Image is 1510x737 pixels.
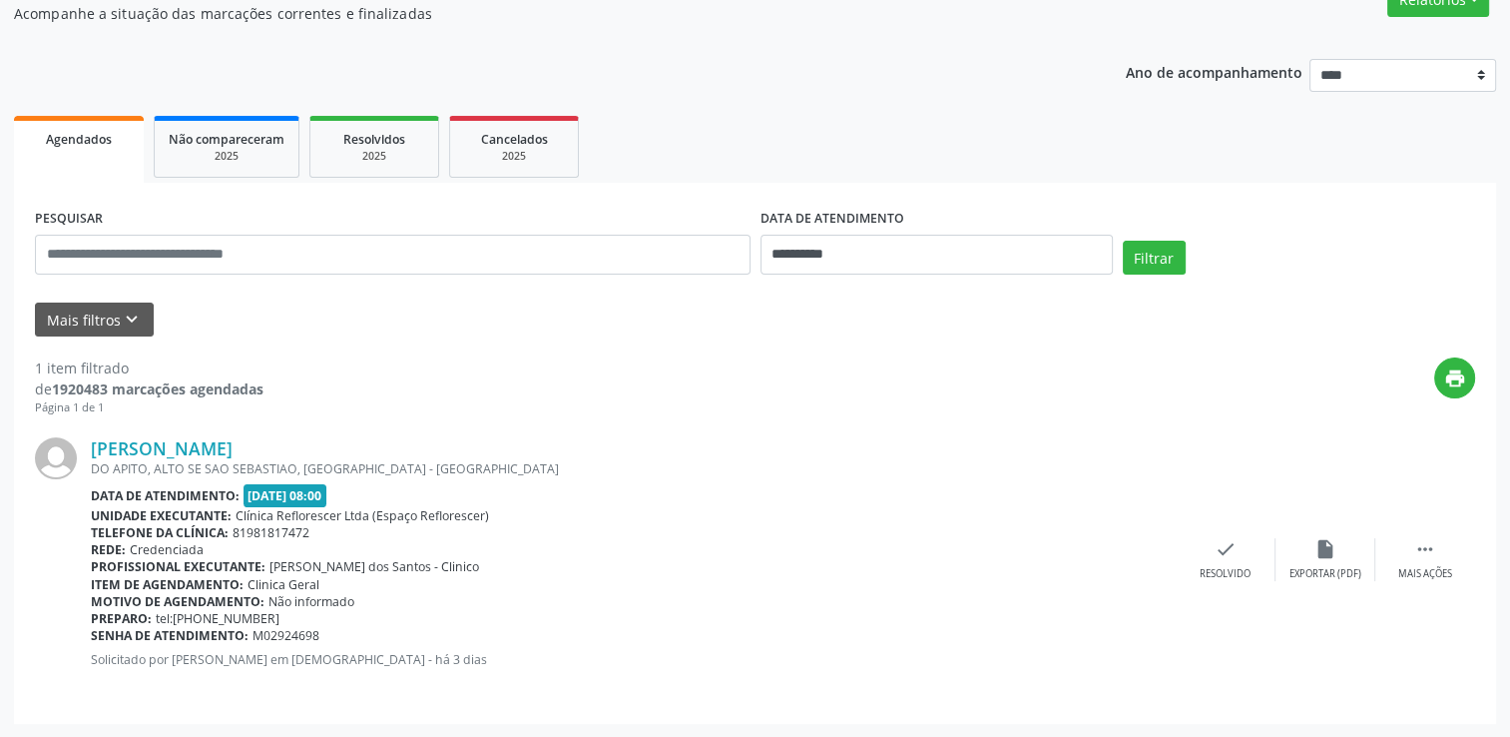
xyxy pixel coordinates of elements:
[46,131,112,148] span: Agendados
[91,507,232,524] b: Unidade executante:
[236,507,489,524] span: Clínica Reflorescer Ltda (Espaço Reflorescer)
[130,541,204,558] span: Credenciada
[91,593,264,610] b: Motivo de agendamento:
[91,558,265,575] b: Profissional executante:
[481,131,548,148] span: Cancelados
[14,3,1052,24] p: Acompanhe a situação das marcações correntes e finalizadas
[269,558,479,575] span: [PERSON_NAME] dos Santos - Clinico
[169,149,284,164] div: 2025
[35,358,263,378] div: 1 item filtrado
[52,379,263,398] strong: 1920483 marcações agendadas
[324,149,424,164] div: 2025
[91,460,1176,477] div: DO APITO, ALTO SE SAO SEBASTIAO, [GEOGRAPHIC_DATA] - [GEOGRAPHIC_DATA]
[121,309,143,331] i: keyboard_arrow_down
[169,131,284,148] span: Não compareceram
[35,303,154,338] button: Mais filtroskeyboard_arrow_down
[35,437,77,479] img: img
[1200,567,1251,581] div: Resolvido
[248,576,319,593] span: Clinica Geral
[91,576,244,593] b: Item de agendamento:
[343,131,405,148] span: Resolvidos
[91,610,152,627] b: Preparo:
[1314,538,1336,560] i: insert_drive_file
[233,524,309,541] span: 81981817472
[252,627,319,644] span: M02924698
[464,149,564,164] div: 2025
[91,541,126,558] b: Rede:
[268,593,354,610] span: Não informado
[35,378,263,399] div: de
[91,524,229,541] b: Telefone da clínica:
[1126,59,1302,84] p: Ano de acompanhamento
[1215,538,1237,560] i: check
[35,204,103,235] label: PESQUISAR
[1289,567,1361,581] div: Exportar (PDF)
[1414,538,1436,560] i: 
[244,484,327,507] span: [DATE] 08:00
[760,204,904,235] label: DATA DE ATENDIMENTO
[91,437,233,459] a: [PERSON_NAME]
[1434,358,1475,398] button: print
[35,399,263,416] div: Página 1 de 1
[91,487,240,504] b: Data de atendimento:
[1123,241,1186,275] button: Filtrar
[91,627,249,644] b: Senha de atendimento:
[1398,567,1452,581] div: Mais ações
[91,651,1176,668] p: Solicitado por [PERSON_NAME] em [DEMOGRAPHIC_DATA] - há 3 dias
[156,610,279,627] span: tel:[PHONE_NUMBER]
[1444,368,1466,389] i: print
